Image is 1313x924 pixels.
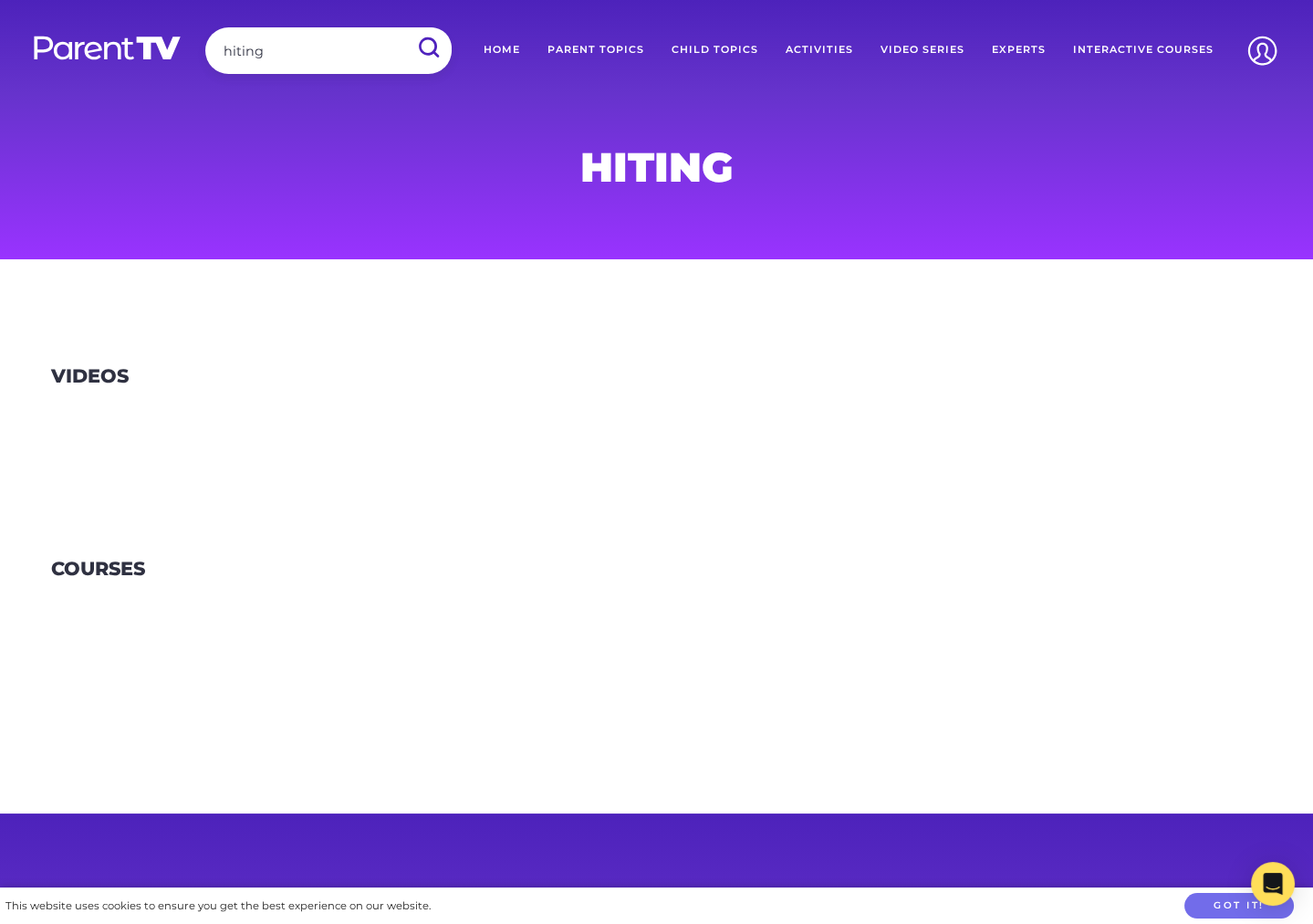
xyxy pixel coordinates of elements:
div: Open Intercom Messenger [1251,862,1295,906]
h3: Videos [51,365,129,388]
img: parenttv-logo-white.4c85aaf.svg [32,35,182,61]
input: Search ParentTV [205,27,452,74]
a: Activities [772,27,867,73]
a: Interactive Courses [1059,27,1227,73]
input: Submit [404,27,452,68]
button: Got it! [1184,893,1294,919]
a: Parent Topics [534,27,658,73]
img: Account [1239,27,1286,74]
h1: hiting [217,149,1097,185]
h3: Courses [51,558,145,581]
a: Home [470,27,534,73]
div: This website uses cookies to ensure you get the best experience on our website. [5,897,431,916]
a: Child Topics [658,27,772,73]
a: Video Series [867,27,978,73]
a: Experts [978,27,1059,73]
